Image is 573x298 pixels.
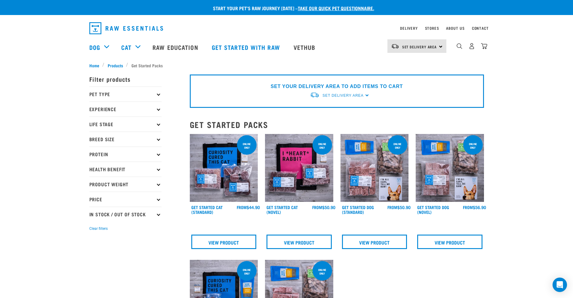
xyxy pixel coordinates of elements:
[402,46,437,48] span: Set Delivery Area
[237,139,257,152] div: online only
[121,43,131,52] a: Cat
[265,134,333,202] img: Assortment Of Raw Essential Products For Cats Including, Pink And Black Tote Bag With "I *Heart* ...
[416,134,484,202] img: NSP Dog Novel Update
[237,206,247,208] span: FROM
[146,35,205,59] a: Raw Education
[417,206,449,213] a: Get Started Dog (Novel)
[342,206,374,213] a: Get Started Dog (Standard)
[89,22,163,34] img: Raw Essentials Logo
[288,35,323,59] a: Vethub
[481,43,487,49] img: home-icon@2x.png
[322,93,363,98] span: Set Delivery Area
[89,43,100,52] a: Dog
[89,71,162,87] p: Filter products
[104,62,126,68] a: Products
[342,235,407,249] a: View Product
[391,44,399,49] img: van-moving.png
[313,265,332,278] div: online only
[266,206,298,213] a: Get Started Cat (Novel)
[312,205,335,210] div: $50.90
[425,27,439,29] a: Stores
[310,92,319,98] img: van-moving.png
[89,177,162,192] p: Product Weight
[387,206,397,208] span: FROM
[469,43,475,49] img: user.png
[446,27,464,29] a: About Us
[237,205,260,210] div: $44.90
[89,102,162,117] p: Experience
[472,27,489,29] a: Contact
[89,132,162,147] p: Breed Size
[89,207,162,222] p: In Stock / Out Of Stock
[463,205,486,210] div: $56.90
[89,62,103,68] a: Home
[85,20,489,37] nav: dropdown navigation
[463,139,483,152] div: online only
[400,27,417,29] a: Delivery
[206,35,288,59] a: Get started with Raw
[190,134,258,202] img: Assortment Of Raw Essential Products For Cats Including, Blue And Black Tote Bag With "Curiosity ...
[417,235,482,249] a: View Product
[266,235,332,249] a: View Product
[89,117,162,132] p: Life Stage
[312,206,322,208] span: FROM
[89,147,162,162] p: Protein
[89,62,484,68] nav: breadcrumbs
[271,83,403,90] p: SET YOUR DELIVERY AREA TO ADD ITEMS TO CART
[313,139,332,152] div: online only
[340,134,409,202] img: NSP Dog Standard Update
[457,43,462,49] img: home-icon-1@2x.png
[108,62,123,68] span: Products
[89,62,99,68] span: Home
[237,265,257,278] div: online only
[89,162,162,177] p: Health Benefit
[298,7,374,9] a: take our quick pet questionnaire.
[89,192,162,207] p: Price
[191,206,223,213] a: Get Started Cat (Standard)
[553,278,567,292] div: Open Intercom Messenger
[387,205,411,210] div: $50.90
[190,120,484,129] h2: Get Started Packs
[191,235,257,249] a: View Product
[89,226,108,231] button: Clear filters
[89,87,162,102] p: Pet Type
[388,139,407,152] div: online only
[463,206,473,208] span: FROM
